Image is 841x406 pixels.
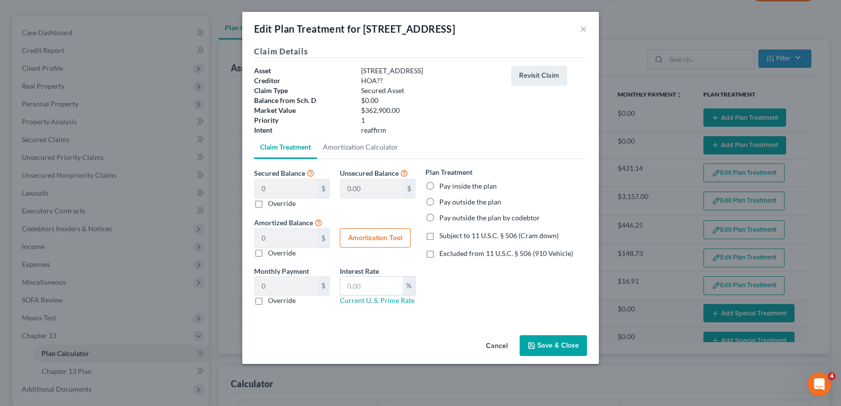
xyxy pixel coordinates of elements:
[255,229,317,248] input: 0.00
[439,231,559,240] span: Subject to 11 U.S.C. § 506 (Cram down)
[249,96,356,105] div: Balance from Sch. D
[356,96,506,105] div: $0.00
[249,125,356,135] div: Intent
[255,277,317,296] input: 0.00
[356,115,506,125] div: 1
[249,115,356,125] div: Priority
[403,179,415,198] div: $
[439,197,501,207] label: Pay outside the plan
[249,105,356,115] div: Market Value
[439,249,573,257] span: Excluded from 11 U.S.C. § 506 (910 Vehicle)
[340,266,379,276] label: Interest Rate
[268,296,296,305] label: Override
[425,167,473,177] label: Plan Treatment
[268,248,296,258] label: Override
[268,199,296,208] label: Override
[249,86,356,96] div: Claim Type
[340,228,411,248] button: Amortization Tool
[356,76,506,86] div: HOA??
[340,169,399,177] span: Unsecured Balance
[807,372,831,396] iframe: Intercom live chat
[403,277,415,296] div: %
[580,23,587,35] button: ×
[249,66,356,76] div: Asset
[317,179,329,198] div: $
[511,66,567,86] button: Revisit Claim
[340,296,415,304] a: Current U. S. Prime Rate
[340,277,403,296] input: 0.00
[356,125,506,135] div: reaffirm
[317,277,329,296] div: $
[317,135,404,159] a: Amortization Calculator
[254,266,309,276] label: Monthly Payment
[254,22,455,36] div: Edit Plan Treatment for [STREET_ADDRESS]
[317,229,329,248] div: $
[254,46,587,58] h5: Claim Details
[254,218,313,227] span: Amortized Balance
[249,76,356,86] div: Creditor
[439,213,540,223] label: Pay outside the plan by codebtor
[254,169,305,177] span: Secured Balance
[356,86,506,96] div: Secured Asset
[254,135,317,159] a: Claim Treatment
[828,372,836,380] span: 4
[356,105,506,115] div: $362,900.00
[255,179,317,198] input: 0.00
[439,181,497,191] label: Pay inside the plan
[520,335,587,356] button: Save & Close
[340,179,403,198] input: 0.00
[356,66,506,76] div: [STREET_ADDRESS]
[478,336,516,356] button: Cancel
